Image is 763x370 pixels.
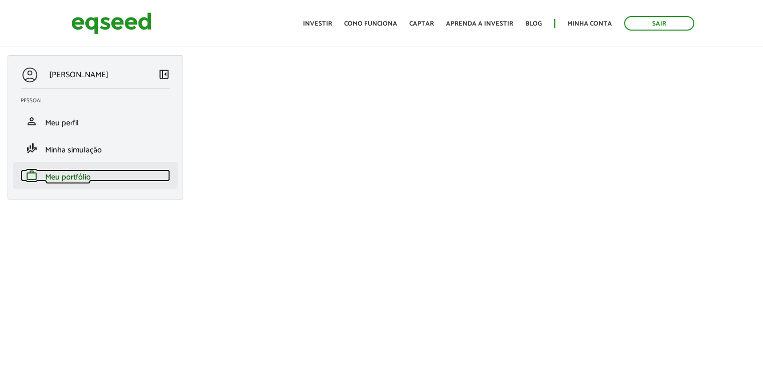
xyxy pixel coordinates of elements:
a: personMeu perfil [21,115,170,127]
a: Sair [624,16,694,31]
a: finance_modeMinha simulação [21,142,170,154]
a: workMeu portfólio [21,169,170,181]
p: [PERSON_NAME] [49,70,108,80]
span: Meu portfólio [45,170,91,184]
span: left_panel_close [158,68,170,80]
span: finance_mode [26,142,38,154]
li: Meu perfil [13,108,178,135]
li: Minha simulação [13,135,178,162]
li: Meu portfólio [13,162,178,189]
span: work [26,169,38,181]
a: Aprenda a investir [446,21,513,27]
a: Captar [409,21,434,27]
a: Colapsar menu [158,68,170,82]
span: Meu perfil [45,116,79,130]
a: Investir [303,21,332,27]
a: Como funciona [344,21,397,27]
a: Minha conta [567,21,612,27]
span: person [26,115,38,127]
span: Minha simulação [45,143,102,157]
a: Blog [525,21,542,27]
img: EqSeed [71,10,151,37]
h2: Pessoal [21,98,178,104]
